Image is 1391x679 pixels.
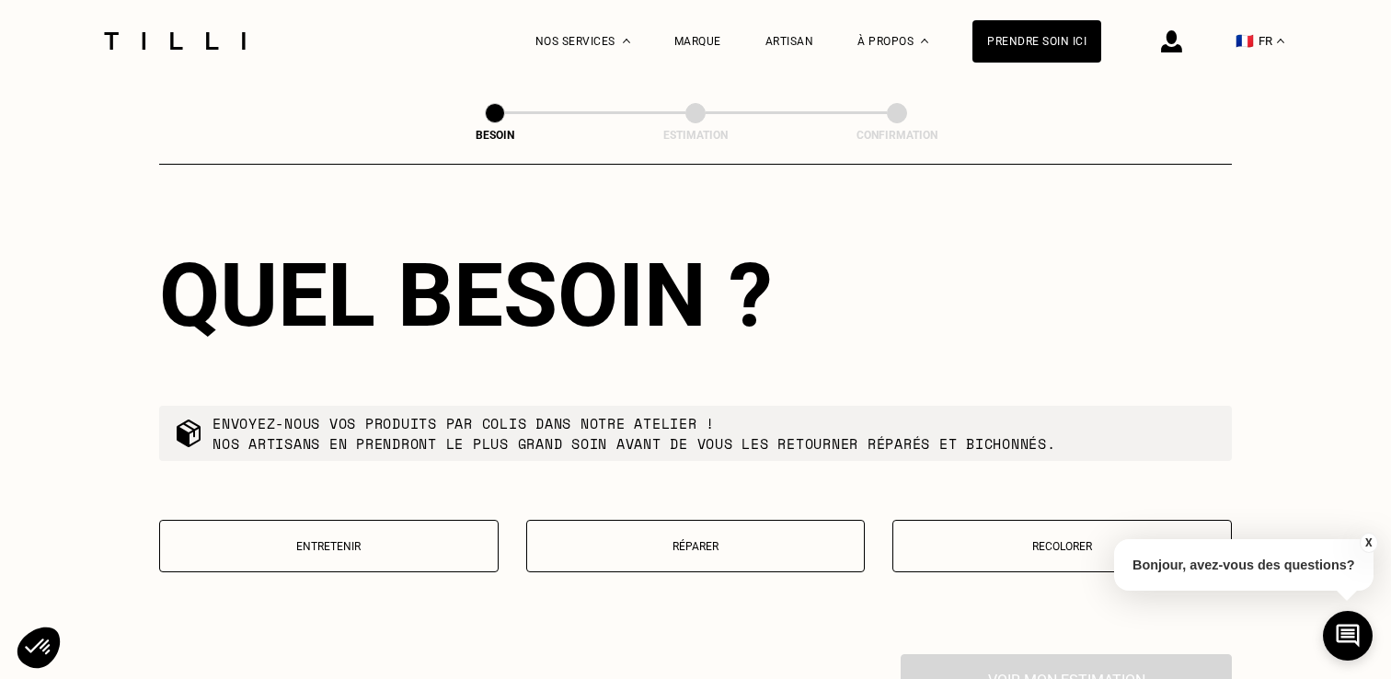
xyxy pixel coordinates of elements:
[1161,30,1182,52] img: icône connexion
[805,129,989,142] div: Confirmation
[765,35,814,48] a: Artisan
[921,39,928,43] img: Menu déroulant à propos
[623,39,630,43] img: Menu déroulant
[892,520,1232,572] button: Recolorer
[674,35,721,48] a: Marque
[1236,32,1254,50] span: 🇫🇷
[213,413,1056,454] p: Envoyez-nous vos produits par colis dans notre atelier ! Nos artisans en prendront le plus grand ...
[1359,533,1377,553] button: X
[98,32,252,50] img: Logo du service de couturière Tilli
[159,244,1232,347] div: Quel besoin ?
[536,540,856,553] p: Réparer
[1277,39,1284,43] img: menu déroulant
[169,540,489,553] p: Entretenir
[403,129,587,142] div: Besoin
[902,540,1222,553] p: Recolorer
[159,520,499,572] button: Entretenir
[526,520,866,572] button: Réparer
[604,129,787,142] div: Estimation
[972,20,1101,63] a: Prendre soin ici
[174,419,203,448] img: commande colis
[1114,539,1374,591] p: Bonjour, avez-vous des questions?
